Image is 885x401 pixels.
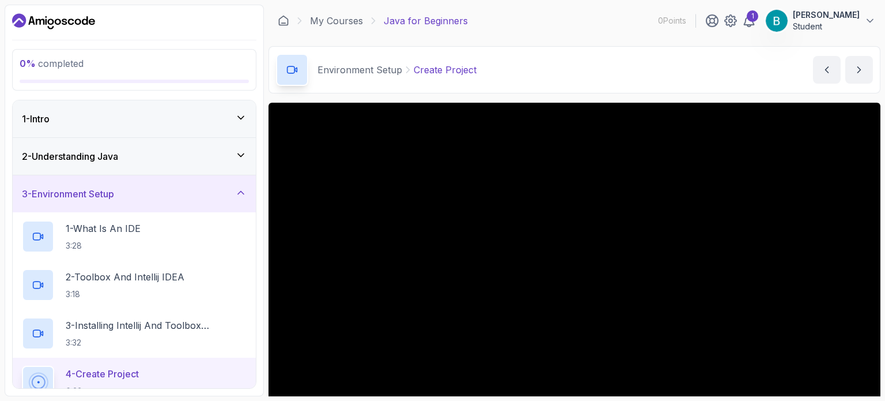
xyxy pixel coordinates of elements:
a: 1 [742,14,756,28]
p: 0 Points [658,15,686,27]
p: Create Project [414,63,476,77]
span: 0 % [20,58,36,69]
p: 1 - What Is An IDE [66,222,141,235]
h3: 1 - Intro [22,112,50,126]
h3: 3 - Environment Setup [22,187,114,201]
a: Dashboard [278,15,289,27]
p: 3:28 [66,240,141,252]
img: user profile image [766,10,788,32]
button: user profile image[PERSON_NAME]Student [765,9,876,32]
div: 1 [747,10,758,22]
button: 1-What Is An IDE3:28 [22,220,247,253]
button: 1-Intro [13,100,256,137]
p: 2 - Toolbox And Intellij IDEA [66,270,184,284]
button: 3-Installing Intellij And Toolbox Configuration3:32 [22,317,247,350]
p: Student [793,21,860,32]
button: next content [845,56,873,84]
p: 6:33 [66,385,139,397]
p: Java for Beginners [384,14,468,28]
p: 3 - Installing Intellij And Toolbox Configuration [66,318,247,332]
p: [PERSON_NAME] [793,9,860,21]
button: 4-Create Project6:33 [22,366,247,398]
p: 4 - Create Project [66,367,139,381]
button: 2-Understanding Java [13,138,256,175]
a: My Courses [310,14,363,28]
p: Environment Setup [317,63,402,77]
a: Dashboard [12,12,95,31]
p: 3:18 [66,288,184,300]
button: 3-Environment Setup [13,175,256,212]
span: completed [20,58,84,69]
button: previous content [813,56,841,84]
p: 3:32 [66,337,247,348]
h3: 2 - Understanding Java [22,149,118,163]
button: 2-Toolbox And Intellij IDEA3:18 [22,269,247,301]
